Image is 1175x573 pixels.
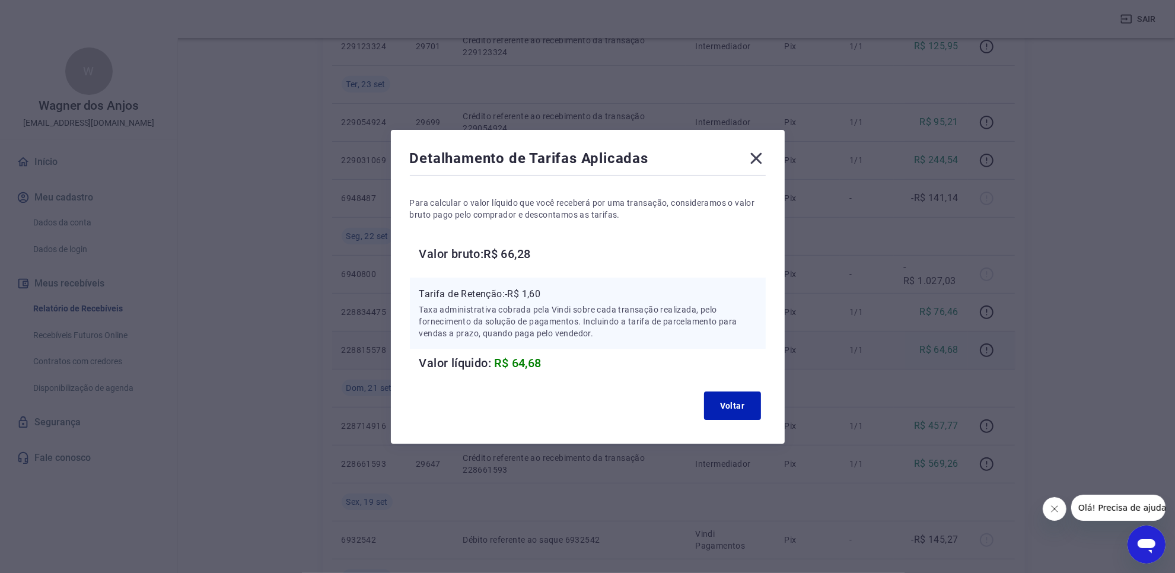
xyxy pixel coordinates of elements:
[419,304,756,339] p: Taxa administrativa cobrada pela Vindi sobre cada transação realizada, pelo fornecimento da soluç...
[419,287,756,301] p: Tarifa de Retenção: -R$ 1,60
[410,149,766,173] div: Detalhamento de Tarifas Aplicadas
[7,8,100,18] span: Olá! Precisa de ajuda?
[1128,526,1166,564] iframe: Botão para abrir a janela de mensagens
[1071,495,1166,521] iframe: Mensagem da empresa
[419,354,766,373] h6: Valor líquido:
[495,356,542,370] span: R$ 64,68
[419,244,766,263] h6: Valor bruto: R$ 66,28
[704,391,761,420] button: Voltar
[1043,497,1066,521] iframe: Fechar mensagem
[410,197,766,221] p: Para calcular o valor líquido que você receberá por uma transação, consideramos o valor bruto pag...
